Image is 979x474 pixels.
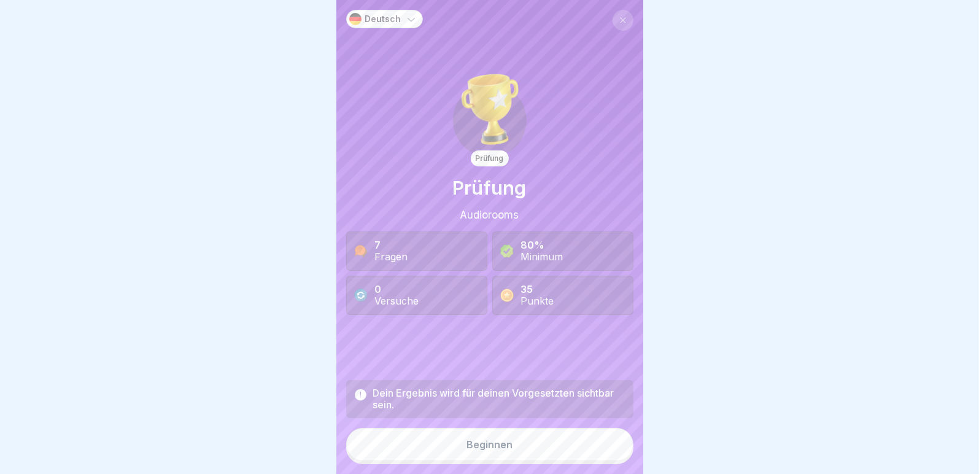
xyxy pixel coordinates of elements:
[365,14,401,25] p: Deutsch
[466,439,513,450] div: Beginnen
[375,251,408,263] div: Fragen
[346,428,633,461] button: Beginnen
[375,283,382,295] b: 0
[521,283,533,295] b: 35
[373,387,625,411] div: Dein Ergebnis wird für deinen Vorgesetzten sichtbar sein.
[460,209,519,221] div: Audiorooms
[453,176,527,199] h1: Prüfung
[521,239,545,251] b: 80%
[521,251,563,263] div: Minimum
[349,13,362,25] img: de.svg
[471,150,509,166] div: Prüfung
[375,239,381,251] b: 7
[521,295,554,307] div: Punkte
[375,295,419,307] div: Versuche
